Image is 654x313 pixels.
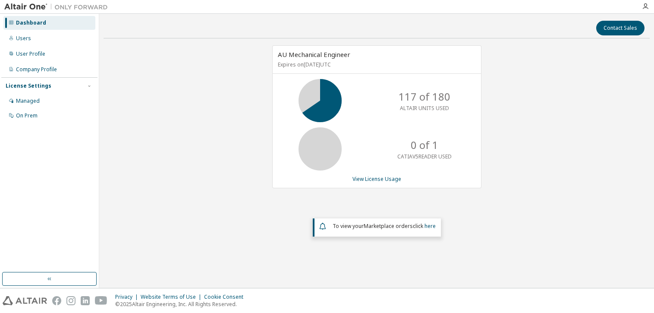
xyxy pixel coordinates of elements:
[16,112,38,119] div: On Prem
[16,66,57,73] div: Company Profile
[3,296,47,305] img: altair_logo.svg
[278,61,474,68] p: Expires on [DATE] UTC
[52,296,61,305] img: facebook.svg
[424,222,436,230] a: here
[400,104,449,112] p: ALTAIR UNITS USED
[364,222,413,230] em: Marketplace orders
[278,50,350,59] span: AU Mechanical Engineer
[397,153,452,160] p: CATIAV5READER USED
[352,175,401,183] a: View License Usage
[16,35,31,42] div: Users
[6,82,51,89] div: License Settings
[333,222,436,230] span: To view your click
[411,138,438,152] p: 0 of 1
[204,294,248,300] div: Cookie Consent
[16,51,45,57] div: User Profile
[16,98,40,104] div: Managed
[16,19,46,26] div: Dashboard
[596,21,645,35] button: Contact Sales
[66,296,75,305] img: instagram.svg
[115,300,248,308] p: © 2025 Altair Engineering, Inc. All Rights Reserved.
[95,296,107,305] img: youtube.svg
[399,89,450,104] p: 117 of 180
[141,294,204,300] div: Website Terms of Use
[115,294,141,300] div: Privacy
[81,296,90,305] img: linkedin.svg
[4,3,112,11] img: Altair One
